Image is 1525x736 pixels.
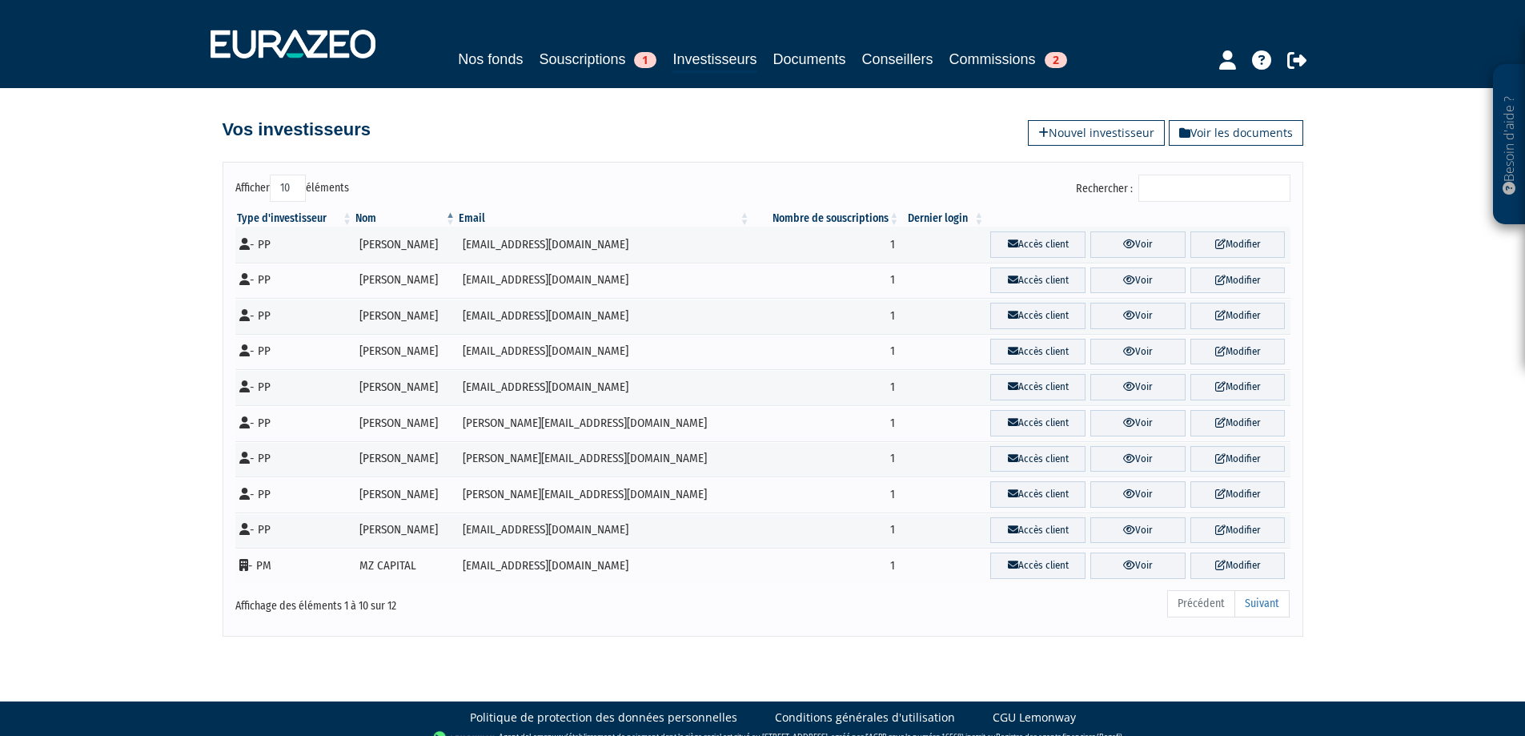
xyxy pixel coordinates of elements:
input: Rechercher : [1138,175,1290,202]
label: Rechercher : [1076,175,1290,202]
a: Accès client [990,553,1086,579]
a: Accès client [990,481,1086,508]
a: Modifier [1190,231,1286,258]
td: 1 [752,405,901,441]
a: Souscriptions1 [539,48,656,70]
a: Voir [1090,339,1186,365]
a: Commissions2 [949,48,1067,70]
td: 1 [752,263,901,299]
h4: Vos investisseurs [223,120,371,139]
a: Modifier [1190,517,1286,544]
td: [PERSON_NAME] [354,477,457,513]
th: Nom : activer pour trier la colonne par ordre d&eacute;croissant [354,211,457,227]
a: Modifier [1190,553,1286,579]
td: [PERSON_NAME] [354,513,457,549]
a: Accès client [990,267,1086,294]
a: Nouvel investisseur [1028,120,1165,146]
a: Voir [1090,231,1186,258]
p: Besoin d'aide ? [1500,73,1519,217]
a: Modifier [1190,374,1286,400]
a: Modifier [1190,303,1286,329]
th: Nombre de souscriptions : activer pour trier la colonne par ordre croissant [752,211,901,227]
a: Voir [1090,446,1186,473]
a: Conseillers [862,48,933,70]
td: [PERSON_NAME] [354,263,457,299]
img: 1732889491-logotype_eurazeo_blanc_rvb.png [211,30,375,58]
td: [PERSON_NAME][EMAIL_ADDRESS][DOMAIN_NAME] [457,477,752,513]
a: Accès client [990,517,1086,544]
td: - PP [235,477,355,513]
a: Voir [1090,517,1186,544]
td: [EMAIL_ADDRESS][DOMAIN_NAME] [457,263,752,299]
td: 1 [752,227,901,263]
td: - PP [235,513,355,549]
a: Voir [1090,410,1186,436]
a: Voir [1090,267,1186,294]
a: Accès client [990,231,1086,258]
a: Investisseurs [672,48,756,73]
a: Voir [1090,303,1186,329]
td: 1 [752,441,901,477]
select: Afficheréléments [270,175,306,202]
td: 1 [752,298,901,334]
a: Voir [1090,481,1186,508]
td: 1 [752,334,901,370]
a: Nos fonds [458,48,523,70]
td: [PERSON_NAME][EMAIL_ADDRESS][DOMAIN_NAME] [457,441,752,477]
td: - PP [235,441,355,477]
a: Modifier [1190,410,1286,436]
th: Dernier login : activer pour trier la colonne par ordre croissant [901,211,985,227]
td: - PP [235,405,355,441]
span: 1 [634,52,656,68]
td: 1 [752,369,901,405]
td: [PERSON_NAME] [354,298,457,334]
span: 2 [1045,52,1067,68]
td: [EMAIL_ADDRESS][DOMAIN_NAME] [457,548,752,584]
a: Voir [1090,553,1186,579]
td: - PP [235,334,355,370]
td: [EMAIL_ADDRESS][DOMAIN_NAME] [457,334,752,370]
a: Accès client [990,410,1086,436]
td: - PM [235,548,355,584]
td: 1 [752,477,901,513]
a: Politique de protection des données personnelles [470,710,737,726]
a: Voir [1090,374,1186,400]
td: - PP [235,298,355,334]
td: [PERSON_NAME] [354,441,457,477]
th: Type d'investisseur : activer pour trier la colonne par ordre croissant [235,211,355,227]
a: Accès client [990,446,1086,473]
a: Modifier [1190,267,1286,294]
label: Afficher éléments [235,175,349,202]
td: [PERSON_NAME][EMAIL_ADDRESS][DOMAIN_NAME] [457,405,752,441]
a: Modifier [1190,446,1286,473]
td: 1 [752,513,901,549]
a: Accès client [990,374,1086,400]
a: Voir les documents [1169,120,1303,146]
a: Accès client [990,339,1086,365]
td: [EMAIL_ADDRESS][DOMAIN_NAME] [457,369,752,405]
a: Accès client [990,303,1086,329]
a: Modifier [1190,481,1286,508]
th: &nbsp; [985,211,1290,227]
td: 1 [752,548,901,584]
div: Affichage des éléments 1 à 10 sur 12 [235,589,661,614]
td: [PERSON_NAME] [354,334,457,370]
td: [EMAIL_ADDRESS][DOMAIN_NAME] [457,227,752,263]
td: MZ CAPITAL [354,548,457,584]
td: - PP [235,263,355,299]
td: [PERSON_NAME] [354,227,457,263]
a: Modifier [1190,339,1286,365]
td: - PP [235,369,355,405]
td: [PERSON_NAME] [354,405,457,441]
th: Email : activer pour trier la colonne par ordre croissant [457,211,752,227]
td: [EMAIL_ADDRESS][DOMAIN_NAME] [457,298,752,334]
a: Suivant [1234,590,1290,617]
a: Conditions générales d'utilisation [775,710,955,726]
td: - PP [235,227,355,263]
a: CGU Lemonway [993,710,1076,726]
td: [EMAIL_ADDRESS][DOMAIN_NAME] [457,513,752,549]
td: [PERSON_NAME] [354,369,457,405]
a: Documents [773,48,846,70]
